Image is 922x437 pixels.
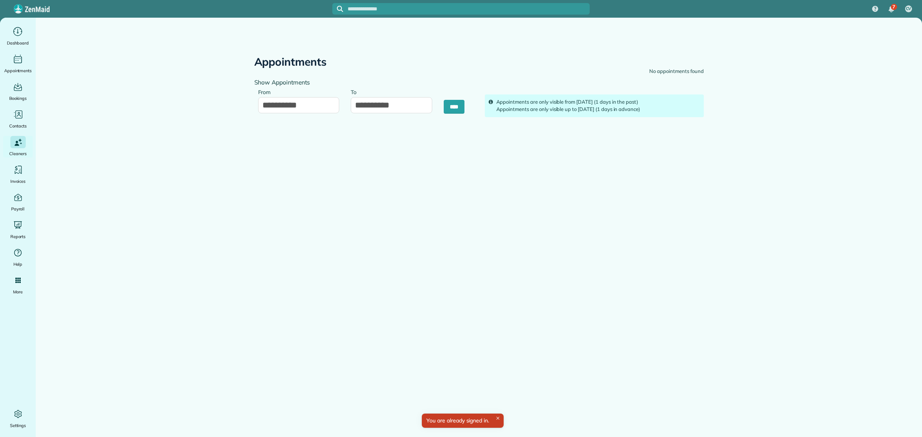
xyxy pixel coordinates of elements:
a: Appointments [3,53,33,74]
label: From [258,84,275,99]
span: CV [906,6,912,12]
button: Focus search [332,6,343,12]
span: More [13,288,23,296]
div: Appointments are only visible from [DATE] (1 days in the past) [496,98,700,106]
div: 7 unread notifications [883,1,899,18]
a: Settings [3,408,33,429]
a: Bookings [3,81,33,102]
span: Contacts [9,122,27,130]
span: Reports [10,233,26,240]
span: Invoices [10,177,26,185]
span: Dashboard [7,39,29,47]
a: Contacts [3,108,33,130]
a: Payroll [3,191,33,213]
h4: Show Appointments [254,79,473,86]
a: Reports [3,219,33,240]
a: Dashboard [3,25,33,47]
div: You are already signed in. [422,414,504,428]
label: To [351,84,360,99]
span: Help [13,260,23,268]
a: Help [3,247,33,268]
span: Bookings [9,94,27,102]
a: Cleaners [3,136,33,157]
span: Cleaners [9,150,27,157]
span: Settings [10,422,26,429]
div: Appointments are only visible up to [DATE] (1 days in advance) [496,106,700,113]
span: Payroll [11,205,25,213]
h2: Appointments [254,56,327,68]
span: 7 [892,4,895,10]
a: Invoices [3,164,33,185]
svg: Focus search [337,6,343,12]
div: No appointments found [649,68,703,75]
span: Appointments [4,67,32,74]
